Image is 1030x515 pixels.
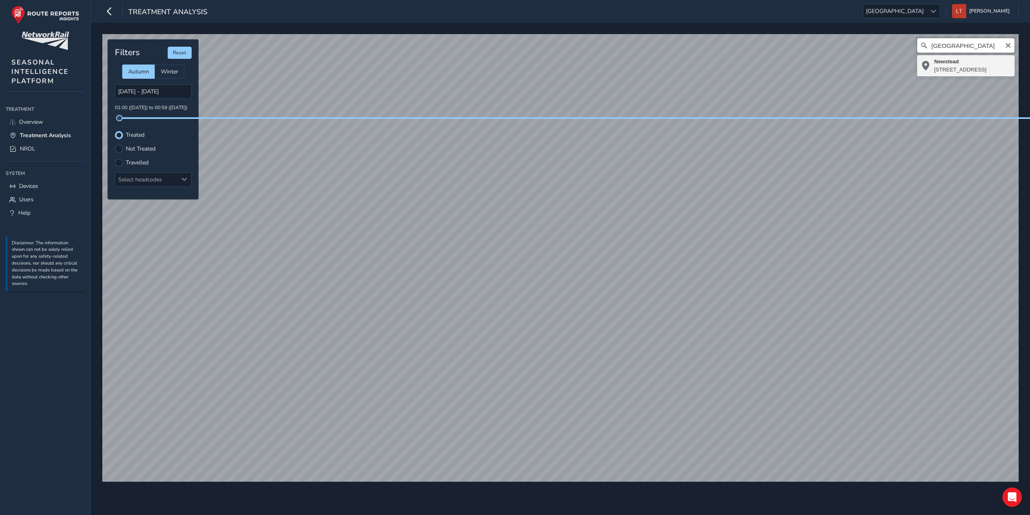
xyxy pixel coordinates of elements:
[6,179,85,193] a: Devices
[6,167,85,179] div: System
[863,4,926,18] span: [GEOGRAPHIC_DATA]
[126,146,155,152] label: Not Treated
[168,47,192,59] button: Reset
[6,115,85,129] a: Overview
[11,6,79,24] img: rr logo
[115,47,140,58] h4: Filters
[6,142,85,155] a: NROL
[6,193,85,206] a: Users
[155,65,184,79] div: Winter
[1005,41,1011,49] button: Clear
[115,104,192,112] p: 01:00 ([DATE]) to 00:59 ([DATE])
[934,66,987,74] div: [STREET_ADDRESS]
[20,131,71,139] span: Treatment Analysis
[917,38,1015,53] input: Search
[22,32,69,50] img: customer logo
[11,58,69,86] span: SEASONAL INTELLIGENCE PLATFORM
[126,132,145,138] label: Treated
[6,103,85,115] div: Treatment
[18,209,30,217] span: Help
[6,129,85,142] a: Treatment Analysis
[128,68,149,75] span: Autumn
[19,118,43,126] span: Overview
[1002,487,1022,507] div: Open Intercom Messenger
[952,4,1013,18] button: [PERSON_NAME]
[102,34,1019,488] canvas: Map
[115,173,178,186] div: Select headcodes
[12,240,81,288] p: Disclaimer: The information shown can not be solely relied upon for any safety-related decisions,...
[934,58,987,66] div: Newstead
[126,160,149,166] label: Travelled
[161,68,178,75] span: Winter
[20,145,35,153] span: NROL
[6,206,85,220] a: Help
[19,196,34,203] span: Users
[19,182,38,190] span: Devices
[128,7,207,18] span: Treatment Analysis
[969,4,1010,18] span: [PERSON_NAME]
[122,65,155,79] div: Autumn
[952,4,966,18] img: diamond-layout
